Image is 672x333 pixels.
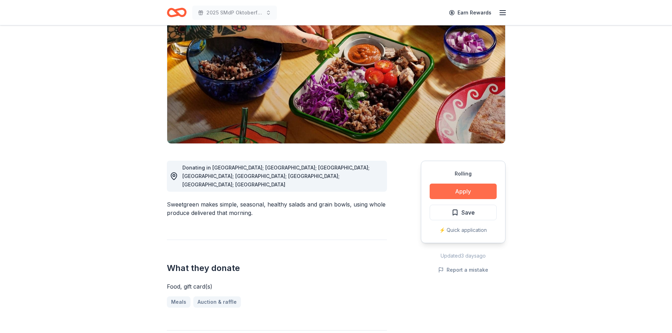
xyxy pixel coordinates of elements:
[182,165,370,187] span: Donating in [GEOGRAPHIC_DATA]; [GEOGRAPHIC_DATA]; [GEOGRAPHIC_DATA]; [GEOGRAPHIC_DATA]; [GEOGRAPH...
[193,296,241,308] a: Auction & raffle
[461,208,475,217] span: Save
[192,6,277,20] button: 2025 SMdP Oktoberfest
[430,169,497,178] div: Rolling
[167,200,387,217] div: Sweetgreen makes simple, seasonal, healthy salads and grain bowls, using whole produce delivered ...
[206,8,263,17] span: 2025 SMdP Oktoberfest
[430,184,497,199] button: Apply
[167,4,187,21] a: Home
[430,205,497,220] button: Save
[438,266,488,274] button: Report a mistake
[167,296,190,308] a: Meals
[421,252,505,260] div: Updated 3 days ago
[167,282,387,291] div: Food, gift card(s)
[167,263,387,274] h2: What they donate
[167,9,505,143] img: Image for Sweetgreen
[445,6,496,19] a: Earn Rewards
[430,226,497,234] div: ⚡️ Quick application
